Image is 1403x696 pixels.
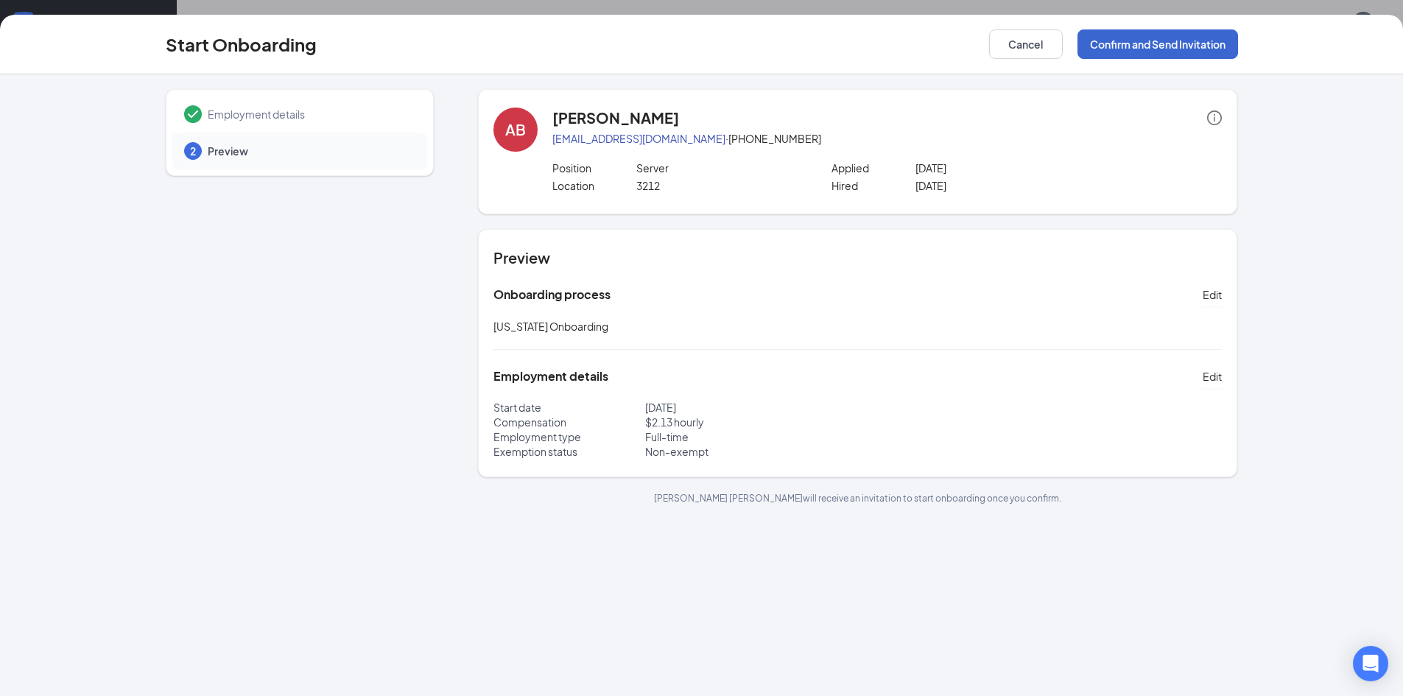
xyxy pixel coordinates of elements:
[645,444,858,459] p: Non-exempt
[552,178,636,193] p: Location
[552,108,679,128] h4: [PERSON_NAME]
[208,107,412,122] span: Employment details
[831,178,915,193] p: Hired
[493,320,608,333] span: [US_STATE] Onboarding
[1203,369,1222,384] span: Edit
[493,400,645,415] p: Start date
[915,178,1083,193] p: [DATE]
[493,368,608,384] h5: Employment details
[1203,365,1222,388] button: Edit
[645,429,858,444] p: Full-time
[552,132,725,145] a: [EMAIL_ADDRESS][DOMAIN_NAME]
[493,287,611,303] h5: Onboarding process
[552,161,636,175] p: Position
[190,144,196,158] span: 2
[184,105,202,123] svg: Checkmark
[1207,110,1222,125] span: info-circle
[552,131,1222,146] p: · [PHONE_NUMBER]
[208,144,412,158] span: Preview
[831,161,915,175] p: Applied
[989,29,1063,59] button: Cancel
[1077,29,1238,59] button: Confirm and Send Invitation
[645,400,858,415] p: [DATE]
[645,415,858,429] p: $ 2.13 hourly
[493,415,645,429] p: Compensation
[1353,646,1388,681] div: Open Intercom Messenger
[1203,283,1222,306] button: Edit
[166,32,317,57] h3: Start Onboarding
[1203,287,1222,302] span: Edit
[636,161,804,175] p: Server
[636,178,804,193] p: 3212
[493,429,645,444] p: Employment type
[915,161,1083,175] p: [DATE]
[505,119,526,140] div: AB
[493,247,1222,268] h4: Preview
[478,492,1237,505] p: [PERSON_NAME] [PERSON_NAME] will receive an invitation to start onboarding once you confirm.
[493,444,645,459] p: Exemption status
